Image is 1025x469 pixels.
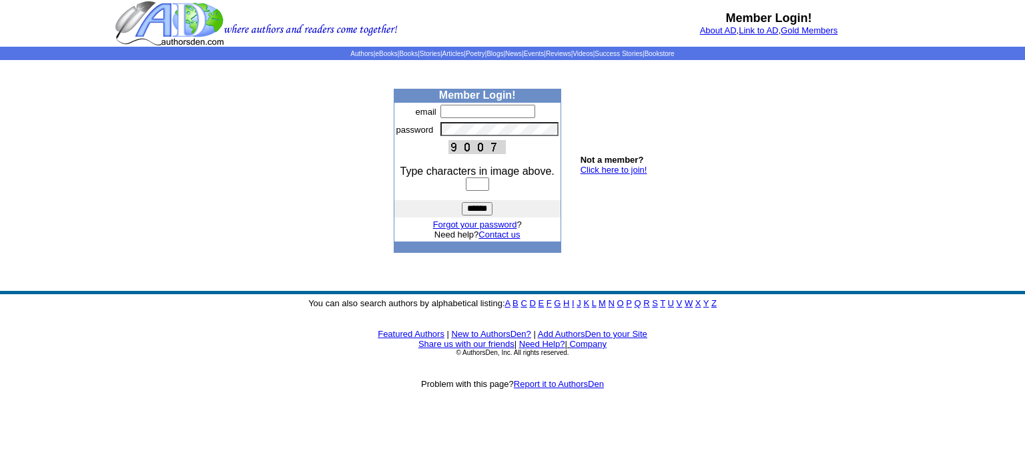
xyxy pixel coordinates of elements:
[538,329,647,339] a: Add AuthorsDen to your Site
[433,219,522,229] font: ?
[420,50,440,57] a: Stories
[660,298,665,308] a: T
[375,50,397,57] a: eBooks
[533,329,535,339] font: |
[512,298,519,308] a: B
[617,298,624,308] a: O
[452,329,531,339] a: New to AuthorsDen?
[448,140,506,154] img: This Is CAPTCHA Image
[521,298,527,308] a: C
[433,219,517,229] a: Forgot your password
[524,50,545,57] a: Events
[695,298,701,308] a: X
[529,298,535,308] a: D
[581,155,644,165] b: Not a member?
[547,298,552,308] a: F
[700,25,737,35] a: About AD
[645,50,675,57] a: Bookstore
[703,298,709,308] a: Y
[599,298,606,308] a: M
[308,298,717,308] font: You can also search authors by alphabetical listing:
[399,50,418,57] a: Books
[583,298,589,308] a: K
[581,165,647,175] a: Click here to join!
[434,229,521,240] font: Need help?
[563,298,569,308] a: H
[418,339,515,349] a: Share us with our friends
[565,339,607,349] font: |
[350,50,674,57] span: | | | | | | | | | | | |
[626,298,631,308] a: P
[505,298,510,308] a: A
[442,50,464,57] a: Articles
[634,298,641,308] a: Q
[685,298,693,308] a: W
[726,11,812,25] b: Member Login!
[569,339,607,349] a: Company
[400,165,555,177] font: Type characters in image above.
[652,298,658,308] a: S
[677,298,683,308] a: V
[519,339,565,349] a: Need Help?
[396,125,434,135] font: password
[538,298,544,308] a: E
[378,329,444,339] a: Featured Authors
[546,50,571,57] a: Reviews
[350,50,373,57] a: Authors
[573,50,593,57] a: Videos
[668,298,674,308] a: U
[514,379,604,389] a: Report it to AuthorsDen
[592,298,597,308] a: L
[711,298,717,308] a: Z
[478,229,520,240] a: Contact us
[505,50,522,57] a: News
[609,298,615,308] a: N
[466,50,485,57] a: Poetry
[554,298,561,308] a: G
[447,329,449,339] font: |
[421,379,604,389] font: Problem with this page?
[643,298,649,308] a: R
[595,50,643,57] a: Success Stories
[577,298,581,308] a: J
[486,50,503,57] a: Blogs
[416,107,436,117] font: email
[439,89,516,101] b: Member Login!
[700,25,838,35] font: , ,
[739,25,778,35] a: Link to AD
[456,349,569,356] font: © AuthorsDen, Inc. All rights reserved.
[781,25,837,35] a: Gold Members
[572,298,575,308] a: I
[515,339,517,349] font: |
